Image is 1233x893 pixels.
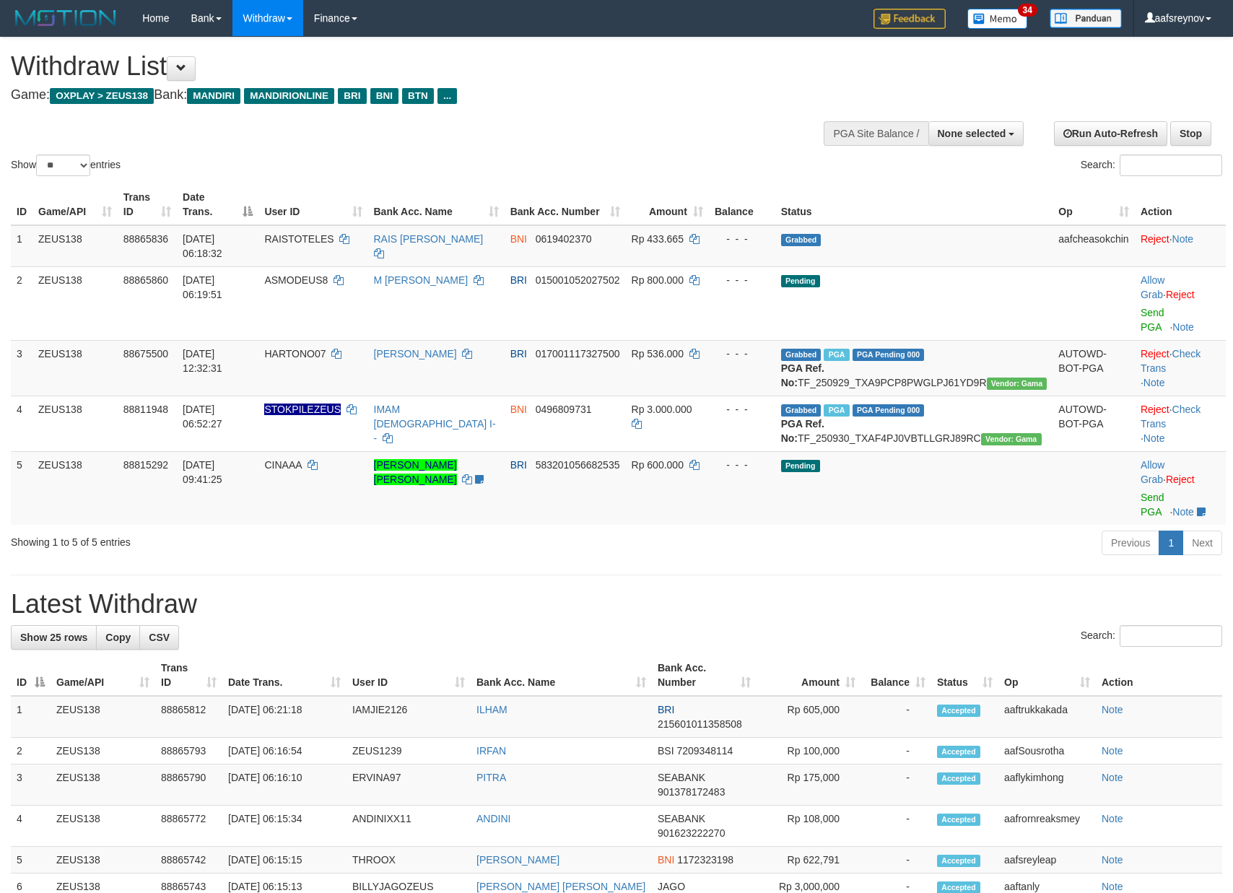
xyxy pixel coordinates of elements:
[861,655,931,696] th: Balance: activate to sort column ascending
[155,696,222,738] td: 88865812
[1141,307,1164,333] a: Send PGA
[32,184,118,225] th: Game/API: activate to sort column ascending
[374,404,496,444] a: IMAM [DEMOGRAPHIC_DATA] I--
[11,184,32,225] th: ID
[471,655,652,696] th: Bank Acc. Name: activate to sort column ascending
[938,128,1006,139] span: None selected
[853,404,925,417] span: PGA Pending
[32,225,118,267] td: ZEUS138
[51,738,155,765] td: ZEUS138
[183,459,222,485] span: [DATE] 09:41:25
[715,402,770,417] div: - - -
[347,655,471,696] th: User ID: activate to sort column ascending
[510,348,527,360] span: BRI
[781,460,820,472] span: Pending
[1141,459,1166,485] span: ·
[32,396,118,451] td: ZEUS138
[781,362,824,388] b: PGA Ref. No:
[123,274,168,286] span: 88865860
[258,184,367,225] th: User ID: activate to sort column ascending
[998,738,1096,765] td: aafSousrotha
[264,274,328,286] span: ASMODEUS8
[861,806,931,847] td: -
[998,847,1096,874] td: aafsreyleap
[1102,704,1123,715] a: Note
[476,854,559,866] a: [PERSON_NAME]
[1143,377,1165,388] a: Note
[781,234,822,246] span: Grabbed
[536,459,620,471] span: Copy 583201056682535 to clipboard
[824,121,928,146] div: PGA Site Balance /
[931,655,998,696] th: Status: activate to sort column ascending
[11,7,121,29] img: MOTION_logo.png
[658,786,725,798] span: Copy 901378172483 to clipboard
[658,745,674,757] span: BSI
[757,765,861,806] td: Rp 175,000
[1120,154,1222,176] input: Search:
[155,765,222,806] td: 88865790
[32,451,118,525] td: ZEUS138
[222,806,347,847] td: [DATE] 06:15:34
[715,458,770,472] div: - - -
[374,459,457,485] a: [PERSON_NAME] [PERSON_NAME]
[222,765,347,806] td: [DATE] 06:16:10
[1135,225,1226,267] td: ·
[781,404,822,417] span: Grabbed
[632,274,684,286] span: Rp 800.000
[149,632,170,643] span: CSV
[998,765,1096,806] td: aaflykimhong
[11,266,32,340] td: 2
[1120,625,1222,647] input: Search:
[1053,184,1135,225] th: Op: activate to sort column ascending
[873,9,946,29] img: Feedback.jpg
[676,745,733,757] span: Copy 7209348114 to clipboard
[347,765,471,806] td: ERVINA97
[1172,233,1194,245] a: Note
[11,696,51,738] td: 1
[476,772,506,783] a: PITRA
[757,655,861,696] th: Amount: activate to sort column ascending
[1141,348,1201,374] a: Check Trans
[1135,266,1226,340] td: ·
[658,813,705,824] span: SEABANK
[244,88,334,104] span: MANDIRIONLINE
[781,349,822,361] span: Grabbed
[437,88,457,104] span: ...
[1081,625,1222,647] label: Search:
[187,88,240,104] span: MANDIRI
[1102,854,1123,866] a: Note
[1096,655,1222,696] th: Action
[677,854,733,866] span: Copy 1172323198 to clipboard
[1050,9,1122,28] img: panduan.png
[1159,531,1183,555] a: 1
[536,233,592,245] span: Copy 0619402370 to clipboard
[183,404,222,430] span: [DATE] 06:52:27
[928,121,1024,146] button: None selected
[658,718,742,730] span: Copy 215601011358508 to clipboard
[222,655,347,696] th: Date Trans.: activate to sort column ascending
[1054,121,1167,146] a: Run Auto-Refresh
[1102,813,1123,824] a: Note
[861,765,931,806] td: -
[1172,506,1194,518] a: Note
[536,348,620,360] span: Copy 017001117327500 to clipboard
[1018,4,1037,17] span: 34
[51,696,155,738] td: ZEUS138
[1053,396,1135,451] td: AUTOWD-BOT-PGA
[1141,233,1169,245] a: Reject
[155,806,222,847] td: 88865772
[1053,340,1135,396] td: AUTOWD-BOT-PGA
[264,404,341,415] span: Nama rekening ada tanda titik/strip, harap diedit
[51,806,155,847] td: ZEUS138
[715,273,770,287] div: - - -
[222,847,347,874] td: [DATE] 06:15:15
[1166,474,1195,485] a: Reject
[11,765,51,806] td: 3
[937,746,980,758] span: Accepted
[11,847,51,874] td: 5
[123,459,168,471] span: 88815292
[1141,404,1201,430] a: Check Trans
[370,88,398,104] span: BNI
[32,340,118,396] td: ZEUS138
[1102,745,1123,757] a: Note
